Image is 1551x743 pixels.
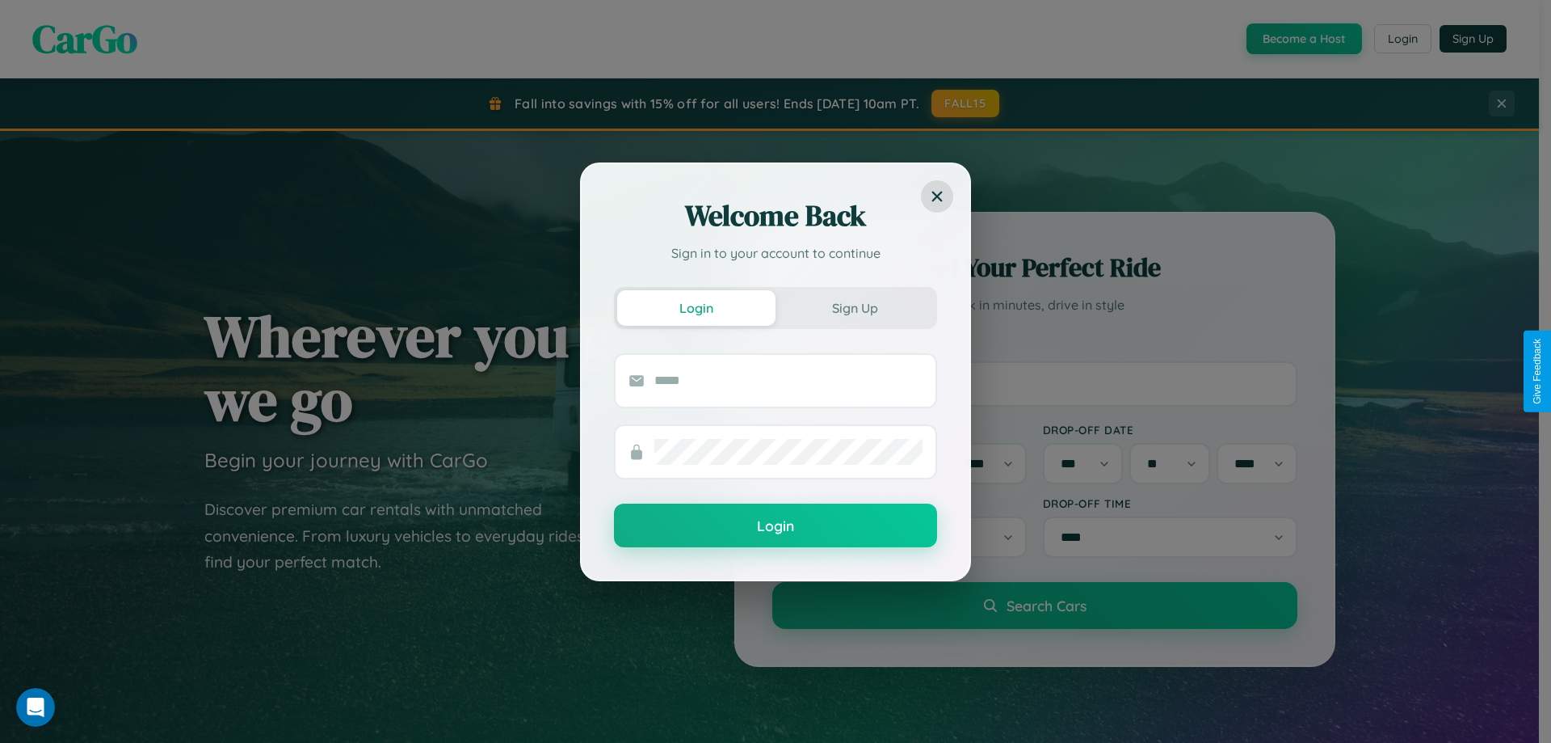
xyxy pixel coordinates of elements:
[614,196,937,235] h2: Welcome Back
[1532,339,1543,404] div: Give Feedback
[16,688,55,727] iframe: Intercom live chat
[614,504,937,547] button: Login
[614,243,937,263] p: Sign in to your account to continue
[617,290,775,326] button: Login
[775,290,934,326] button: Sign Up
